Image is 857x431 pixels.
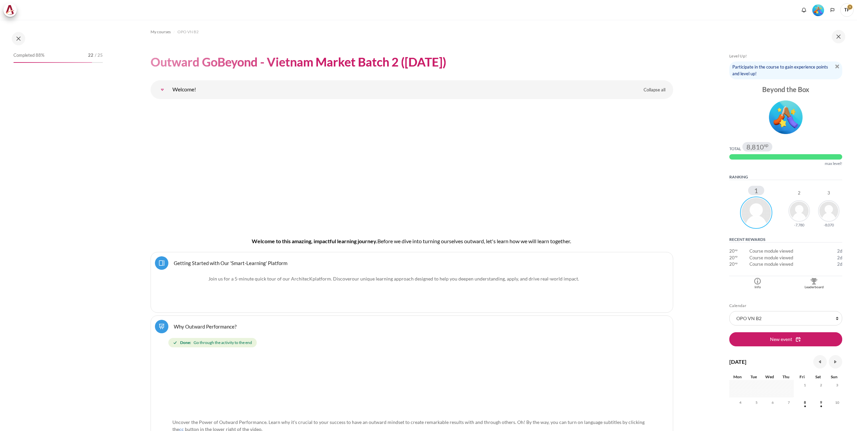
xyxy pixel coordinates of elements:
td: Course module viewed [749,255,828,261]
img: Dismiss notice [835,64,839,69]
p: Join us for a 5-minute quick tour of our ArchitecK platform. Discover [172,275,651,282]
span: OPO VN B2 [177,29,199,35]
img: Architeck [5,5,15,15]
span: 20 [729,255,735,261]
span: 1 [800,380,810,390]
h4: Welcome to this amazing, impactful learning journey. [172,237,652,245]
span: Mon [733,374,742,379]
span: 5 [751,397,762,407]
span: 3 [832,380,842,390]
div: Beyond the Box [729,85,842,94]
span: Sat [815,374,821,379]
h5: Calendar [729,303,842,308]
a: OPO VN B2 [177,28,199,36]
div: -8,070 [824,223,834,227]
span: 20 [729,261,735,268]
span: 2 [816,380,826,390]
img: platform logo [172,275,206,308]
div: Level #5 [729,98,842,134]
span: My courses [151,29,171,35]
button: New event [729,332,842,346]
div: 3 [827,191,830,195]
div: 2 [798,191,801,195]
a: Getting Started with Our 'Smart-Learning' Platform [174,260,287,266]
span: 20 [729,248,735,255]
div: -7,780 [794,223,804,227]
a: Collapse all [639,84,670,96]
a: Why Outward Performance? [174,323,237,330]
div: 1 [748,186,764,195]
span: 8,810 [746,143,764,150]
span: 7 [784,397,794,407]
img: Tung Bui [818,200,840,222]
td: Saturday, 16 August 2025, 2:28 PM [828,248,842,255]
strong: Done: [180,340,191,346]
td: Saturday, 16 August 2025, 2:22 PM [828,261,842,268]
div: Show notification window with no new notifications [799,5,809,15]
a: Level #5 [810,4,827,16]
span: Collapse all [644,87,665,93]
span: xp [735,256,738,257]
span: Thu [782,374,789,379]
span: xp [764,144,768,146]
span: Fri [800,374,805,379]
span: . [352,276,579,282]
a: Architeck Architeck [3,3,20,17]
img: 0 [172,354,564,415]
span: xp [735,249,738,251]
span: Go through the activity to the end [194,340,252,346]
span: TP [840,3,854,17]
span: Completed 88% [13,52,44,59]
span: Sun [831,374,838,379]
img: Level #5 [769,100,803,134]
a: Friday, 8 August events [800,400,810,404]
span: Wed [765,374,774,379]
a: My courses [151,28,171,36]
h5: Recent rewards [729,237,842,243]
button: Languages [827,5,838,15]
a: User menu [840,3,854,17]
a: Dismiss notice [835,63,839,69]
div: 8,810 [746,143,768,150]
div: Completion requirements for Why Outward Performance? [168,337,658,349]
span: 4 [735,397,745,407]
span: xp [735,262,738,264]
span: Tue [750,374,757,379]
td: Course module viewed [749,248,828,255]
a: Leaderboard [786,276,842,290]
td: Saturday, 16 August 2025, 2:25 PM [828,255,842,261]
div: max level! [825,161,842,166]
span: New event [770,336,792,343]
td: Course module viewed [749,261,828,268]
div: Info [731,285,784,290]
span: B [377,238,381,244]
div: Participate in the course to gain experience points and level up! [729,61,842,79]
span: efore we dive into turning ourselves outward, let's learn how we will learn together. [381,238,571,244]
div: Total [729,146,741,152]
a: Welcome! [156,83,169,96]
a: Saturday, 9 August events [816,400,826,404]
img: Level #5 [812,4,824,16]
span: 22 [88,52,93,59]
img: Thuy Phan Thi [740,197,772,229]
div: Leaderboard [787,285,841,290]
img: Loan Phan To [788,200,810,222]
span: our unique learning approach designed to help you deepen understanding, apply, and drive real-wor... [352,276,578,282]
h5: Level Up! [729,53,842,59]
h5: Ranking [729,174,842,180]
a: Info [729,276,786,290]
span: 9 [816,397,826,407]
h4: [DATE] [729,358,746,366]
nav: Navigation bar [151,27,673,37]
div: 88% [13,62,92,63]
span: 6 [768,397,778,407]
span: 10 [832,397,842,407]
span: / 25 [95,52,103,59]
span: 8 [800,397,810,407]
h1: Outward GoBeyond - Vietnam Market Batch 2 ([DATE]) [151,54,446,70]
